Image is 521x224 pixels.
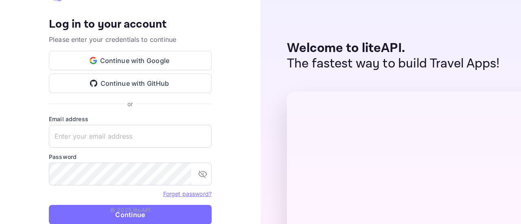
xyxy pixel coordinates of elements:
[49,51,212,70] button: Continue with Google
[287,56,500,72] p: The fastest way to build Travel Apps!
[127,100,133,108] p: or
[163,190,212,197] a: Forget password?
[49,152,212,161] label: Password
[163,189,212,198] a: Forget password?
[287,41,500,56] p: Welcome to liteAPI.
[49,74,212,93] button: Continue with GitHub
[195,166,211,182] button: toggle password visibility
[49,125,212,148] input: Enter your email address
[49,35,212,44] p: Please enter your credentials to continue
[196,131,206,141] keeper-lock: Open Keeper Popup
[49,17,212,32] h4: Log in to your account
[49,115,212,123] label: Email address
[110,206,151,214] p: © 2025 liteAPI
